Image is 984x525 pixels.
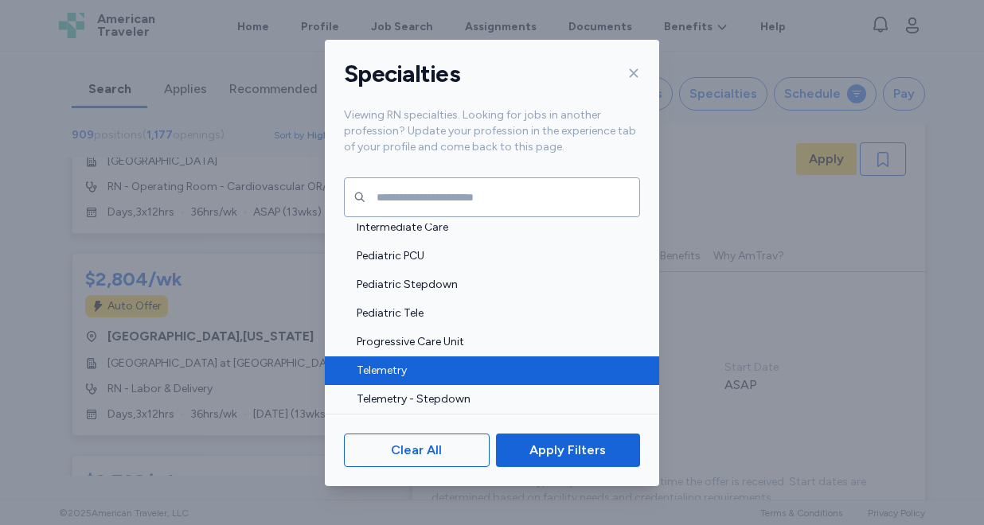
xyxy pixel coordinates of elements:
span: Clear All [391,441,442,460]
button: Clear All [344,434,490,467]
span: Telemetry - Stepdown [357,391,631,407]
span: Apply Filters [529,441,606,460]
span: Telemetry [357,363,631,379]
span: Intermediate Care [357,220,631,235]
span: Pediatric PCU [357,248,631,264]
span: Pediatric Stepdown [357,277,631,293]
h1: Specialties [344,59,460,89]
button: Apply Filters [496,434,640,467]
div: Viewing RN specialties. Looking for jobs in another profession? Update your profession in the exp... [325,107,659,174]
span: Pediatric Tele [357,305,631,321]
span: Progressive Care Unit [357,334,631,350]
